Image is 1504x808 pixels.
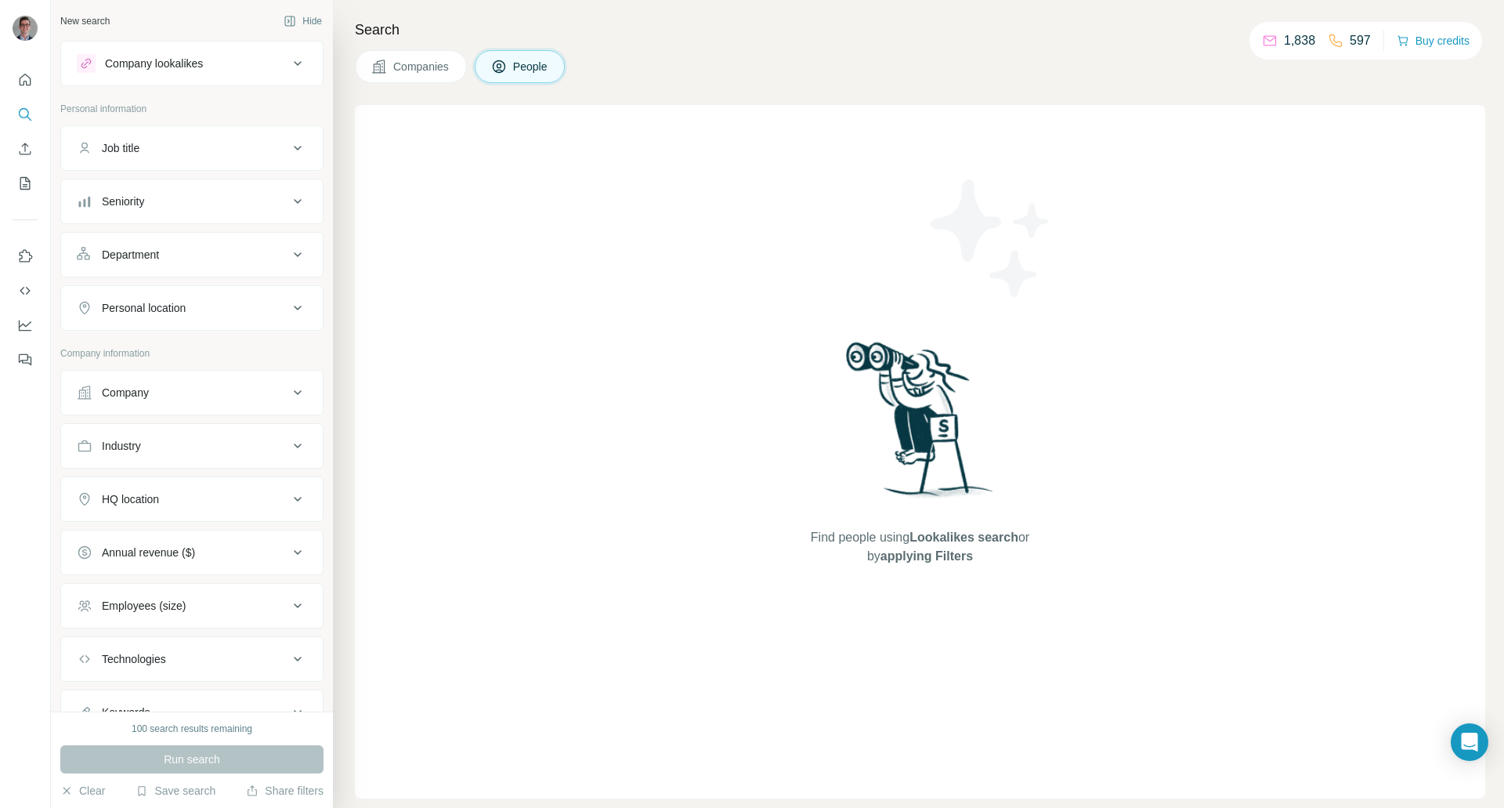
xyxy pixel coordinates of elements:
[102,247,159,263] div: Department
[13,242,38,270] button: Use Surfe on LinkedIn
[60,14,110,28] div: New search
[1350,31,1371,50] p: 597
[102,705,150,720] div: Keywords
[909,531,1018,544] span: Lookalikes search
[839,338,1002,513] img: Surfe Illustration - Woman searching with binoculars
[13,16,38,41] img: Avatar
[13,66,38,94] button: Quick start
[61,480,323,518] button: HQ location
[136,783,215,799] button: Save search
[61,587,323,625] button: Employees (size)
[102,194,144,209] div: Seniority
[61,289,323,327] button: Personal location
[102,438,141,454] div: Industry
[61,694,323,731] button: Keywords
[880,549,973,563] span: applying Filters
[61,129,323,167] button: Job title
[13,311,38,339] button: Dashboard
[13,346,38,374] button: Feedback
[60,346,324,361] p: Company information
[920,168,1061,309] img: Surfe Illustration - Stars
[355,19,1485,41] h4: Search
[393,59,450,74] span: Companies
[102,651,166,667] div: Technologies
[105,56,203,71] div: Company lookalikes
[13,100,38,129] button: Search
[273,9,333,33] button: Hide
[61,374,323,411] button: Company
[102,300,186,316] div: Personal location
[60,102,324,116] p: Personal information
[60,783,105,799] button: Clear
[102,598,186,614] div: Employees (size)
[132,722,252,736] div: 100 search results remaining
[794,528,1045,566] span: Find people using or by
[513,59,549,74] span: People
[102,491,159,507] div: HQ location
[102,385,149,400] div: Company
[61,534,323,571] button: Annual revenue ($)
[1451,723,1488,761] div: Open Intercom Messenger
[61,427,323,465] button: Industry
[61,640,323,678] button: Technologies
[61,183,323,220] button: Seniority
[102,545,195,560] div: Annual revenue ($)
[13,169,38,197] button: My lists
[61,45,323,82] button: Company lookalikes
[1284,31,1315,50] p: 1,838
[1397,30,1470,52] button: Buy credits
[13,135,38,163] button: Enrich CSV
[102,140,139,156] div: Job title
[61,236,323,274] button: Department
[13,277,38,305] button: Use Surfe API
[246,783,324,799] button: Share filters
